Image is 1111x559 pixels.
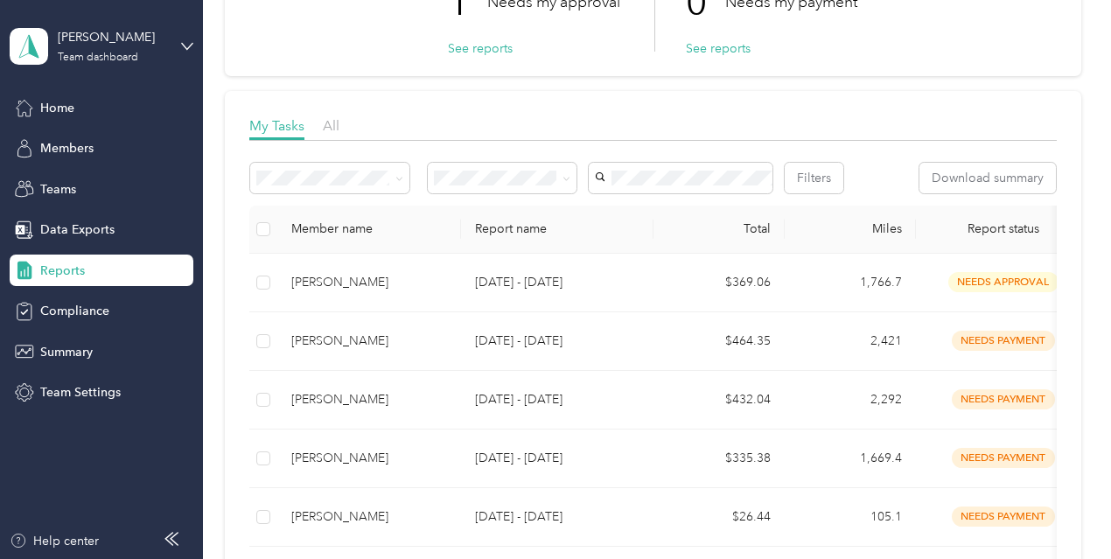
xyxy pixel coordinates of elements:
[475,273,639,292] p: [DATE] - [DATE]
[40,220,115,239] span: Data Exports
[291,507,447,527] div: [PERSON_NAME]
[40,302,109,320] span: Compliance
[1013,461,1111,559] iframe: Everlance-gr Chat Button Frame
[653,488,785,547] td: $26.44
[291,332,447,351] div: [PERSON_NAME]
[58,28,167,46] div: [PERSON_NAME]
[952,331,1055,351] span: needs payment
[40,180,76,199] span: Teams
[291,273,447,292] div: [PERSON_NAME]
[40,383,121,402] span: Team Settings
[799,221,902,236] div: Miles
[785,371,916,430] td: 2,292
[323,117,339,134] span: All
[785,430,916,488] td: 1,669.4
[785,488,916,547] td: 105.1
[461,206,653,254] th: Report name
[277,206,461,254] th: Member name
[952,389,1055,409] span: needs payment
[785,163,843,193] button: Filters
[40,139,94,157] span: Members
[291,390,447,409] div: [PERSON_NAME]
[40,262,85,280] span: Reports
[919,163,1056,193] button: Download summary
[475,332,639,351] p: [DATE] - [DATE]
[475,507,639,527] p: [DATE] - [DATE]
[948,272,1059,292] span: needs approval
[785,312,916,371] td: 2,421
[40,99,74,117] span: Home
[653,312,785,371] td: $464.35
[686,39,751,58] button: See reports
[249,117,304,134] span: My Tasks
[448,39,513,58] button: See reports
[653,254,785,312] td: $369.06
[667,221,771,236] div: Total
[475,390,639,409] p: [DATE] - [DATE]
[58,52,138,63] div: Team dashboard
[291,449,447,468] div: [PERSON_NAME]
[10,532,99,550] button: Help center
[785,254,916,312] td: 1,766.7
[952,507,1055,527] span: needs payment
[475,449,639,468] p: [DATE] - [DATE]
[40,343,93,361] span: Summary
[653,371,785,430] td: $432.04
[952,448,1055,468] span: needs payment
[653,430,785,488] td: $335.38
[930,221,1077,236] span: Report status
[291,221,447,236] div: Member name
